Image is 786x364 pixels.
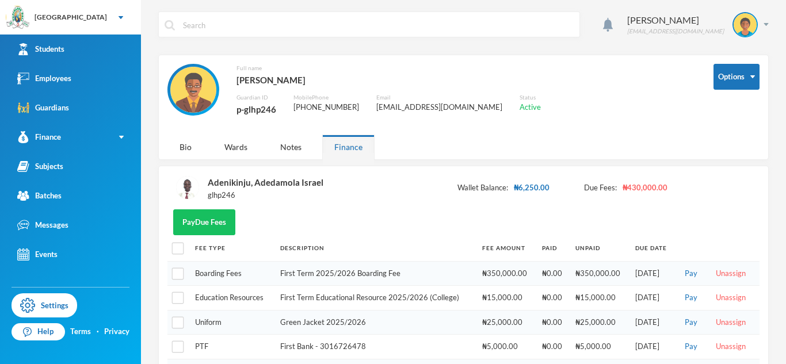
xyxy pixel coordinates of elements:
[182,12,574,38] input: Search
[376,93,502,102] div: Email
[713,64,760,90] button: Options
[629,261,676,286] td: [DATE]
[712,292,749,304] button: Unassign
[17,43,64,55] div: Students
[268,135,314,159] div: Notes
[274,335,476,359] td: First Bank - 3016726478
[476,235,536,261] th: Fee Amount
[12,293,77,317] a: Settings
[536,310,570,335] td: ₦0.00
[476,261,536,286] td: ₦350,000.00
[97,326,99,338] div: ·
[627,27,724,36] div: [EMAIL_ADDRESS][DOMAIN_NAME]
[189,335,274,359] td: PTF
[623,182,667,194] span: ₦430,000.00
[629,335,676,359] td: [DATE]
[170,67,216,113] img: GUARDIAN
[17,131,61,143] div: Finance
[570,261,629,286] td: ₦350,000.00
[476,310,536,335] td: ₦25,000.00
[17,102,69,114] div: Guardians
[208,190,323,201] div: glhp246
[293,102,359,113] div: [PHONE_NUMBER]
[476,335,536,359] td: ₦5,000.00
[189,310,274,335] td: Uniform
[189,286,274,311] td: Education Resources
[629,286,676,311] td: [DATE]
[570,235,629,261] th: Unpaid
[536,335,570,359] td: ₦0.00
[457,182,508,194] span: Wallet Balance:
[734,13,757,36] img: STUDENT
[376,102,502,113] div: [EMAIL_ADDRESS][DOMAIN_NAME]
[520,102,541,113] div: Active
[35,12,107,22] div: [GEOGRAPHIC_DATA]
[629,310,676,335] td: [DATE]
[189,261,274,286] td: Boarding Fees
[681,267,701,280] button: Pay
[17,160,63,173] div: Subjects
[322,135,375,159] div: Finance
[274,235,476,261] th: Description
[584,182,617,194] span: Due Fees:
[627,13,724,27] div: [PERSON_NAME]
[236,102,276,117] div: p-glhp246
[681,340,701,353] button: Pay
[712,340,749,353] button: Unassign
[570,310,629,335] td: ₦25,000.00
[6,6,29,29] img: logo
[570,335,629,359] td: ₦5,000.00
[189,235,274,261] th: Fee Type
[176,176,199,199] img: STUDENT
[274,261,476,286] td: First Term 2025/2026 Boarding Fee
[536,261,570,286] td: ₦0.00
[712,316,749,329] button: Unassign
[236,72,541,87] div: [PERSON_NAME]
[173,209,235,235] button: PayDue Fees
[236,93,276,102] div: Guardian ID
[514,182,550,194] span: ₦6,250.00
[12,323,65,340] a: Help
[167,135,204,159] div: Bio
[70,326,91,338] a: Terms
[104,326,129,338] a: Privacy
[236,64,541,72] div: Full name
[712,267,749,280] button: Unassign
[165,20,175,30] img: search
[17,219,68,231] div: Messages
[17,72,71,85] div: Employees
[570,286,629,311] td: ₦15,000.00
[536,235,570,261] th: Paid
[629,235,676,261] th: Due Date
[536,286,570,311] td: ₦0.00
[476,286,536,311] td: ₦15,000.00
[17,190,62,202] div: Batches
[212,135,260,159] div: Wards
[681,316,701,329] button: Pay
[17,248,58,260] div: Events
[520,93,541,102] div: Status
[293,93,359,102] div: Mobile Phone
[681,292,701,304] button: Pay
[274,310,476,335] td: Green Jacket 2025/2026
[208,175,323,190] div: Adenikinju, Adedamola Israel
[274,286,476,311] td: First Term Educational Resource 2025/2026 (College)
